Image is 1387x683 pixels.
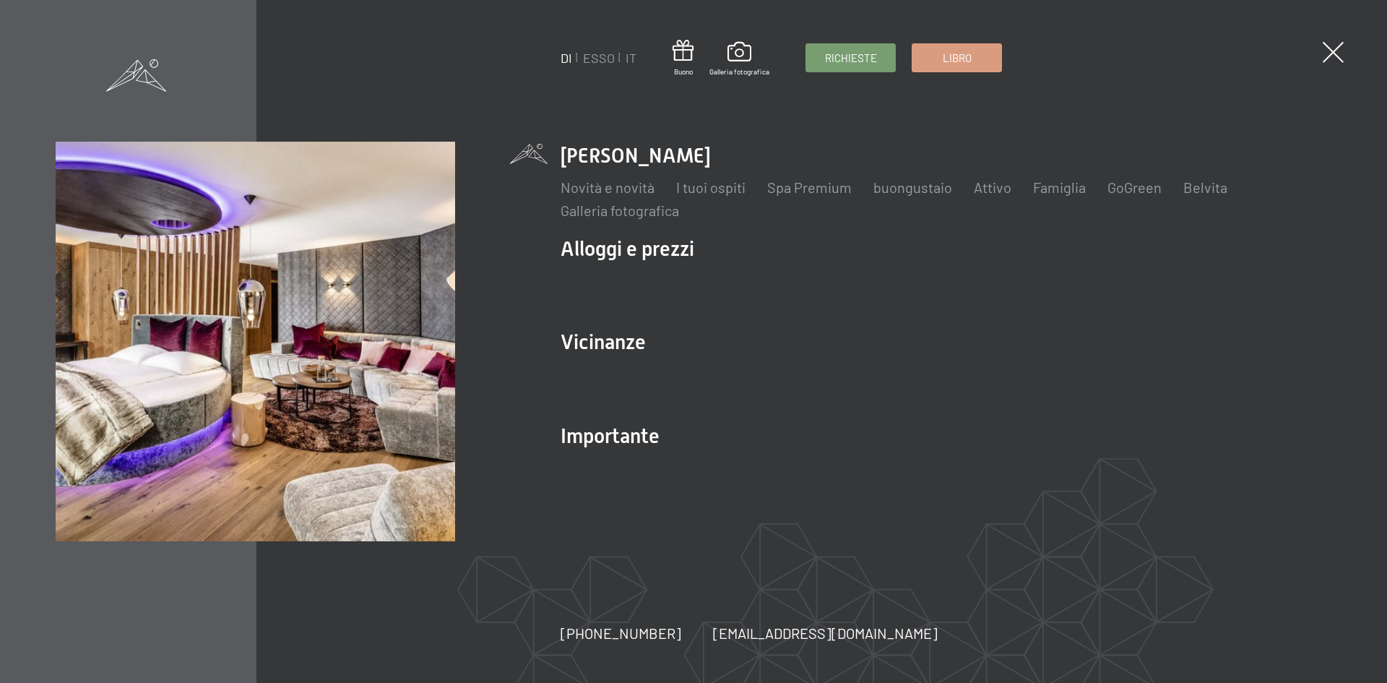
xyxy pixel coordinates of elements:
[1033,179,1086,196] a: Famiglia
[767,179,852,196] a: Spa Premium
[626,50,636,66] a: IT
[943,51,972,64] font: Libro
[561,623,681,643] a: [PHONE_NUMBER]
[873,179,952,196] a: buongustaio
[974,179,1011,196] a: Attivo
[912,44,1001,72] a: Libro
[709,67,769,76] font: Galleria fotografica
[713,623,938,643] a: [EMAIL_ADDRESS][DOMAIN_NAME]
[673,40,693,77] a: Buono
[583,50,615,66] a: ESSO
[806,44,895,72] a: Richieste
[561,202,679,219] a: Galleria fotografica
[674,67,693,76] font: Buono
[676,179,746,196] a: I tuoi ospiti
[1183,179,1227,196] a: Belvita
[561,179,654,196] a: Novità e novità
[825,51,877,64] font: Richieste
[709,42,769,77] a: Galleria fotografica
[561,624,681,642] font: [PHONE_NUMBER]
[561,50,572,66] a: DI
[1107,179,1162,196] a: GoGreen
[713,624,938,642] font: [EMAIL_ADDRESS][DOMAIN_NAME]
